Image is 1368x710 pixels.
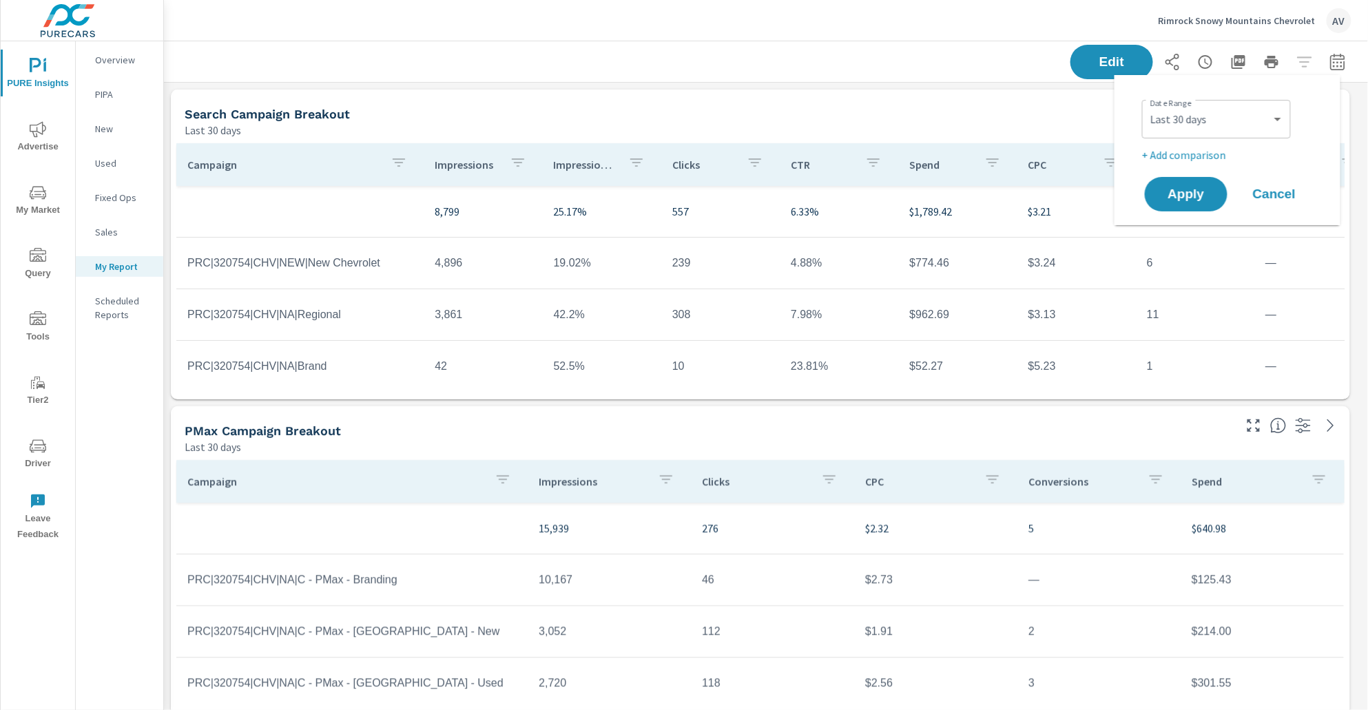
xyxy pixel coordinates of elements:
td: $3.24 [1017,246,1136,280]
td: 3,052 [528,614,691,649]
span: Apply [1159,188,1214,200]
p: Fixed Ops [95,191,152,205]
td: 7.98% [780,297,898,332]
td: 46 [691,563,854,597]
p: PIPA [95,87,152,101]
div: nav menu [1,41,75,548]
p: $3.21 [1028,203,1125,220]
button: Cancel [1233,177,1316,211]
td: 3 [1017,666,1181,700]
td: $962.69 [898,297,1017,332]
button: Select Date Range [1324,48,1351,76]
div: Scheduled Reports [76,291,163,325]
td: 1 [1136,349,1254,384]
button: Share Report [1159,48,1186,76]
div: PIPA [76,84,163,105]
button: Print Report [1258,48,1285,76]
p: CPC [1028,158,1092,171]
p: $2.32 [865,520,1006,536]
span: This is a summary of PMAX performance results by campaign. Each column can be sorted. [1270,417,1287,434]
p: Impression Share [554,158,617,171]
button: "Export Report to PDF" [1225,48,1252,76]
td: 42 [424,349,542,384]
span: Query [5,248,71,282]
p: Scheduled Reports [95,294,152,322]
td: $5.23 [1017,349,1136,384]
p: Conversions [1028,474,1137,488]
p: Sales [95,225,152,239]
div: Fixed Ops [76,187,163,208]
p: 15,939 [539,520,680,536]
td: 112 [691,614,854,649]
span: Cancel [1247,188,1302,200]
td: 3,861 [424,297,542,332]
td: $3.13 [1017,297,1136,332]
td: 19.02% [543,246,661,280]
button: Make Fullscreen [1243,415,1265,437]
p: 6.33% [791,203,887,220]
span: Driver [5,438,71,472]
div: Sales [76,222,163,242]
p: Spend [1192,474,1300,488]
p: Campaign [187,474,484,488]
td: $301.55 [1181,666,1344,700]
p: Campaign [187,158,380,171]
td: 308 [661,297,780,332]
td: 10 [661,349,780,384]
p: Clicks [702,474,810,488]
p: 8,799 [435,203,531,220]
td: 2 [1017,614,1181,649]
p: Overview [95,53,152,67]
p: CTR [791,158,854,171]
p: $640.98 [1192,520,1333,536]
td: $52.27 [898,349,1017,384]
td: PRC|320754|CHV|NA|C - PMax - Branding [176,563,528,597]
p: Used [95,156,152,170]
a: See more details in report [1320,415,1342,437]
span: Advertise [5,121,71,155]
span: PURE Insights [5,58,71,92]
td: PRC|320754|CHV|NA|C - PMax - [GEOGRAPHIC_DATA] - Used [176,666,528,700]
td: — [1017,563,1181,597]
td: $1.91 [854,614,1017,649]
td: 118 [691,666,854,700]
td: 42.2% [543,297,661,332]
td: PRC|320754|CHV|NA|Regional [176,297,424,332]
td: $2.56 [854,666,1017,700]
td: 239 [661,246,780,280]
div: Overview [76,50,163,70]
p: Rimrock Snowy Mountains Chevrolet [1159,14,1316,27]
td: PRC|320754|CHV|NEW|New Chevrolet [176,246,424,280]
p: Last 30 days [185,439,241,455]
p: CPC [865,474,973,488]
td: 6 [1136,246,1254,280]
h5: Search Campaign Breakout [185,107,350,121]
td: 10,167 [528,563,691,597]
p: + Add comparison [1142,147,1318,163]
td: 4,896 [424,246,542,280]
p: New [95,122,152,136]
p: Impressions [539,474,647,488]
p: Impressions [435,158,498,171]
td: $125.43 [1181,563,1344,597]
p: $1,789.42 [909,203,1006,220]
h5: PMax Campaign Breakout [185,424,341,438]
td: 52.5% [543,349,661,384]
span: Tools [5,311,71,345]
td: 23.81% [780,349,898,384]
button: Edit [1070,45,1153,79]
p: Spend [909,158,973,171]
td: PRC|320754|CHV|NA|Brand [176,349,424,384]
td: $774.46 [898,246,1017,280]
td: 11 [1136,297,1254,332]
span: Tier2 [5,375,71,408]
div: AV [1327,8,1351,33]
div: New [76,118,163,139]
td: $2.73 [854,563,1017,597]
td: 2,720 [528,666,691,700]
p: 25.17% [554,203,650,220]
span: Edit [1084,56,1139,68]
p: My Report [95,260,152,273]
td: 4.88% [780,246,898,280]
div: My Report [76,256,163,277]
